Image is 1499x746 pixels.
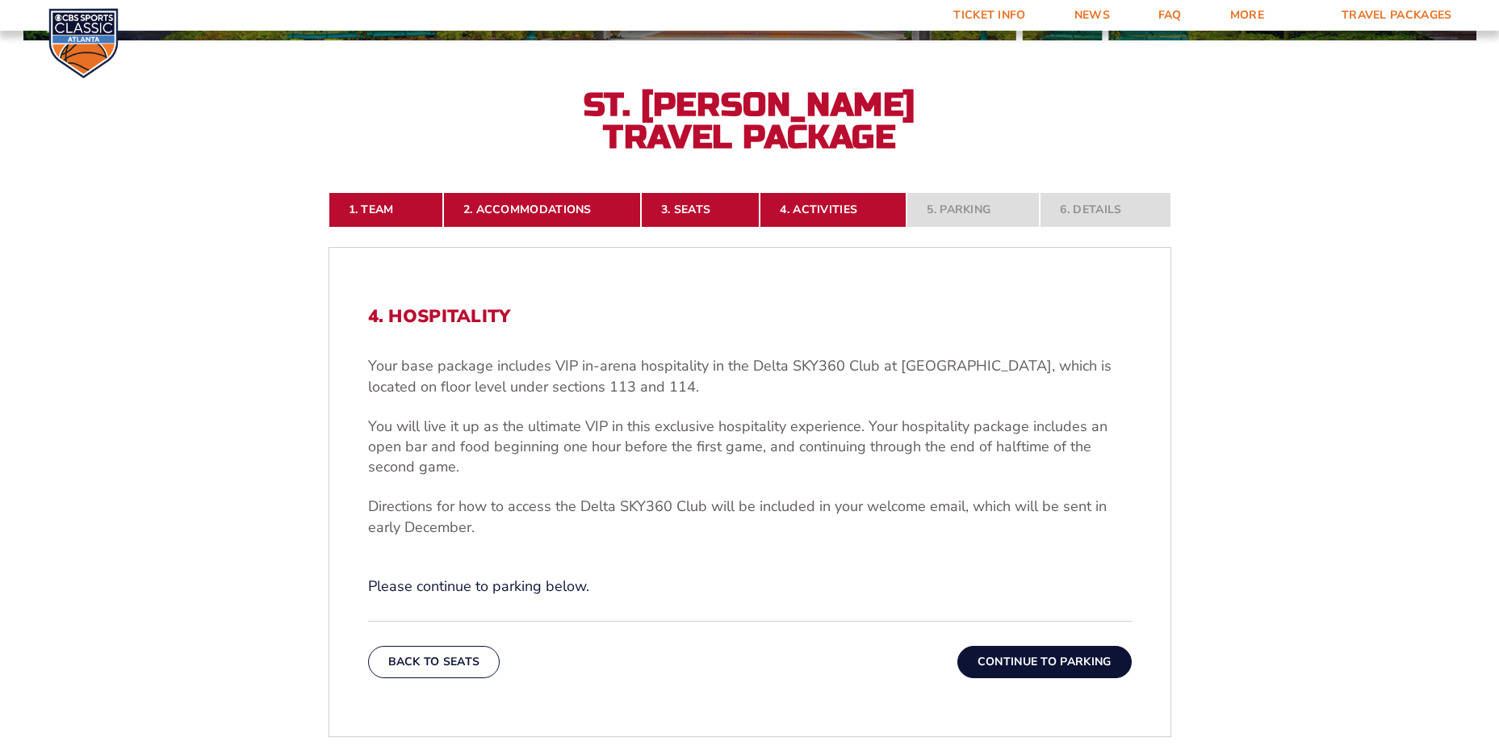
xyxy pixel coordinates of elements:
img: CBS Sports Classic [48,8,119,78]
a: 2. Accommodations [443,192,641,228]
button: Continue To Parking [957,646,1132,678]
p: Directions for how to access the Delta SKY360 Club will be included in your welcome email, which ... [368,497,1132,537]
button: Back To Seats [368,646,500,678]
h2: St. [PERSON_NAME] Travel Package [572,89,927,153]
p: Please continue to parking below. [368,576,1132,597]
a: 1. Team [329,192,443,228]
h2: 4. Hospitality [368,306,1132,327]
a: 3. Seats [641,192,760,228]
p: You will live it up as the ultimate VIP in this exclusive hospitality experience. Your hospitalit... [368,417,1132,478]
p: Your base package includes VIP in-arena hospitality in the Delta SKY360 Club at [GEOGRAPHIC_DATA]... [368,356,1132,396]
